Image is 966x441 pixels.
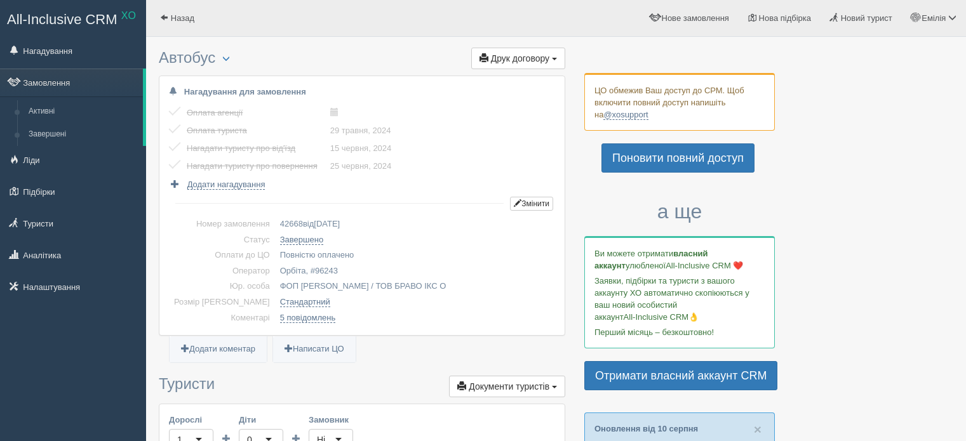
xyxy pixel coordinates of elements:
[594,326,765,338] p: Перший місяць – безкоштовно!
[280,235,323,245] a: Завершено
[594,249,708,270] b: власний аккаунт
[280,313,335,323] a: 5 повідомлень
[666,261,743,270] span: All-Inclusive CRM ❤️
[187,180,265,190] span: Додати нагадування
[169,294,275,310] td: Розмір [PERSON_NAME]
[841,13,892,23] span: Новий турист
[184,87,306,96] b: Нагадування для замовлення
[275,279,555,294] td: ФОП [PERSON_NAME] / ТОВ БРАВО ІКС О
[922,13,946,23] span: Емілія
[584,73,775,131] div: ЦО обмежив Ваш доступ до СРМ. Щоб включити повний доступ напишіть на
[169,414,213,426] label: Дорослі
[187,140,330,157] td: Нагадати туристу про від'їзд
[594,247,765,272] p: Ви можете отримати улюбленої
[239,414,283,426] label: Діти
[449,376,565,397] button: Документи туристів
[187,157,330,175] td: Нагадати туристу про повернення
[330,143,392,153] a: 15 червня, 2024
[280,297,330,307] a: Стандартний
[330,161,392,171] a: 25 червня, 2024
[280,219,303,228] span: 42668
[187,122,330,140] td: Оплата туриста
[275,247,555,263] td: Повністю оплачено
[275,216,555,232] td: від
[471,48,565,69] button: Друк договору
[469,381,549,392] span: Документи туристів
[309,414,353,426] label: Замовник
[7,11,117,27] span: All-Inclusive CRM
[594,275,765,323] p: Заявки, підбірки та туристи з вашого аккаунту ХО автоматично скопіюються у ваш новий особистий ак...
[23,100,143,123] a: Активні
[510,197,553,211] button: Змінити
[169,263,275,279] td: Оператор
[169,279,275,294] td: Юр. особа
[171,13,194,23] span: Назад
[601,143,755,173] a: Поновити повний доступ
[169,232,275,248] td: Статус
[121,10,136,21] sup: XO
[314,219,340,228] span: [DATE]
[1,1,145,36] a: All-Inclusive CRM XO
[594,424,698,433] a: Оновлення від 10 серпня
[754,422,761,437] span: ×
[759,13,812,23] span: Нова підбірка
[662,13,729,23] span: Нове замовлення
[624,312,699,322] span: All-Inclusive CRM👌
[273,336,356,362] a: Написати ЦО
[275,263,555,279] td: Орбіта, #
[159,49,565,69] h3: Автобус
[754,423,761,436] button: Close
[159,376,565,397] h3: Туристи
[603,110,648,120] a: @xosupport
[584,361,777,390] a: Отримати власний аккаунт CRM
[491,53,549,63] span: Друк договору
[169,216,275,232] td: Номер замовлення
[169,178,265,190] a: Додати нагадування
[584,201,775,223] h3: а ще
[169,247,275,263] td: Оплати до ЦО
[170,336,267,362] a: Додати коментар
[169,310,275,326] td: Коментарі
[315,266,338,275] span: 96243
[187,104,330,122] td: Оплата агенції
[330,126,391,135] a: 29 травня, 2024
[23,123,143,146] a: Завершені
